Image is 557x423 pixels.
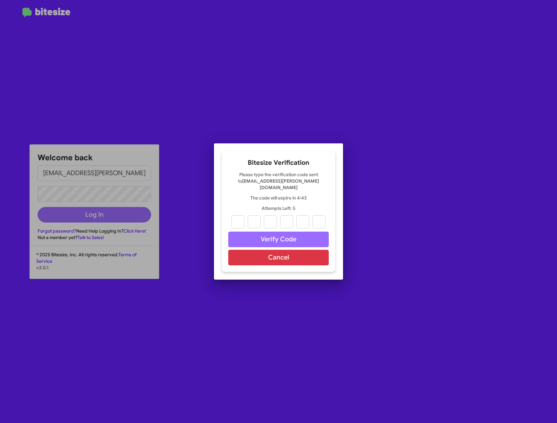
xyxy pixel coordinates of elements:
p: Attempts Left: 5 [228,205,329,211]
p: Please type the verification code sent to [228,171,329,191]
button: Verify Code [228,232,329,247]
p: The code will expire in 4:43 [228,195,329,201]
button: Cancel [228,250,329,265]
h2: Bitesize Verification [228,158,329,168]
strong: [EMAIL_ADDRESS][PERSON_NAME][DOMAIN_NAME] [242,178,319,190]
